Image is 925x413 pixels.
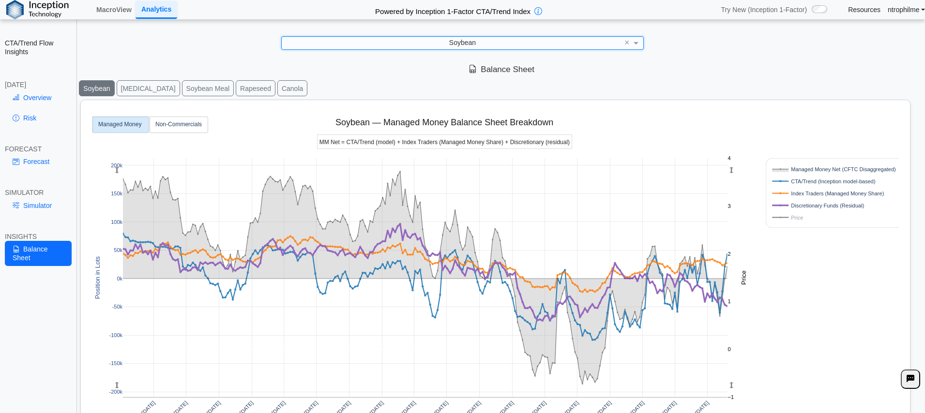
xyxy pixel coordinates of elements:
[5,80,72,89] div: [DATE]
[469,65,534,74] span: Balance Sheet
[92,1,136,18] a: MacroView
[624,38,630,47] span: ×
[236,80,275,96] button: Rapeseed
[5,110,72,126] a: Risk
[5,39,72,56] h2: CTA/Trend Flow Insights
[721,5,807,14] span: Try New (Inception 1-Factor)
[182,80,234,96] button: Soybean Meal
[117,80,180,96] button: [MEDICAL_DATA]
[277,80,307,96] button: Canola
[136,1,177,19] a: Analytics
[5,241,72,266] a: Balance Sheet
[623,37,631,49] span: Clear value
[449,39,476,46] span: Soybean
[5,145,72,153] div: FORECAST
[5,153,72,170] a: Forecast
[5,197,72,214] a: Simulator
[79,80,114,96] button: Soybean
[5,89,72,106] a: Overview
[371,3,534,16] h2: Powered by Inception 1-Factor CTA/Trend Index
[155,121,202,128] text: Non-Commercials
[848,5,880,14] a: Resources
[888,5,925,14] a: ntrophilme
[5,232,72,241] div: INSIGHTS
[5,188,72,197] div: SIMULATOR
[98,121,141,128] text: Managed Money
